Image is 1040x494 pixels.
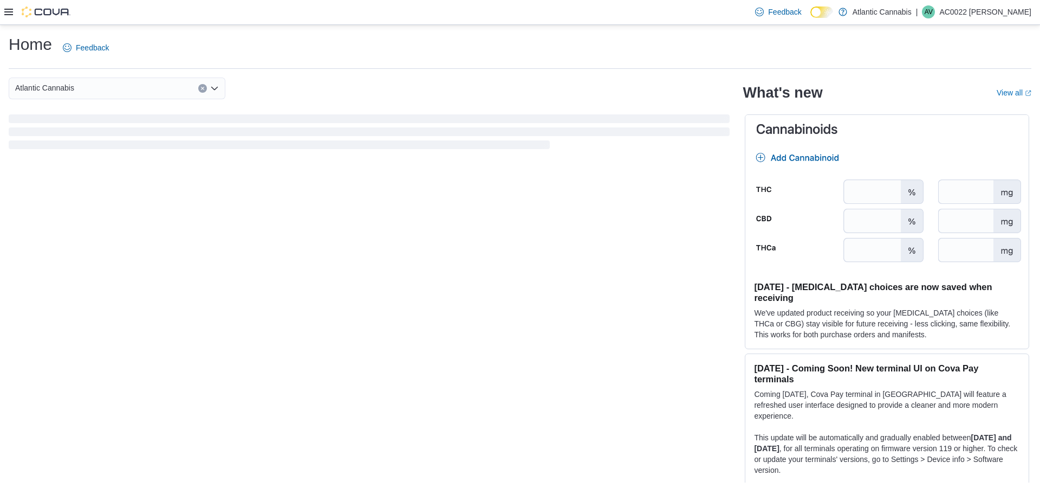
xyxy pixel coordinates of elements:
span: Loading [9,117,730,151]
button: Clear input [198,84,207,93]
button: Open list of options [210,84,219,93]
p: | [916,5,918,18]
p: Coming [DATE], Cova Pay terminal in [GEOGRAPHIC_DATA] will feature a refreshed user interface des... [754,389,1020,421]
a: Feedback [58,37,113,59]
h3: [DATE] - Coming Soon! New terminal UI on Cova Pay terminals [754,363,1020,384]
span: AV [925,5,933,18]
span: Atlantic Cannabis [15,81,74,94]
h1: Home [9,34,52,55]
p: We've updated product receiving so your [MEDICAL_DATA] choices (like THCa or CBG) stay visible fo... [754,307,1020,340]
img: Cova [22,7,70,17]
p: Atlantic Cannabis [853,5,912,18]
span: Feedback [768,7,801,17]
svg: External link [1025,90,1031,97]
div: AC0022 Vardy Caitlin [922,5,935,18]
input: Dark Mode [810,7,833,18]
a: Feedback [751,1,805,23]
h2: What's new [743,84,822,101]
span: Feedback [76,42,109,53]
h3: [DATE] - [MEDICAL_DATA] choices are now saved when receiving [754,281,1020,303]
p: AC0022 [PERSON_NAME] [939,5,1031,18]
p: This update will be automatically and gradually enabled between , for all terminals operating on ... [754,432,1020,476]
a: View allExternal link [997,88,1031,97]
